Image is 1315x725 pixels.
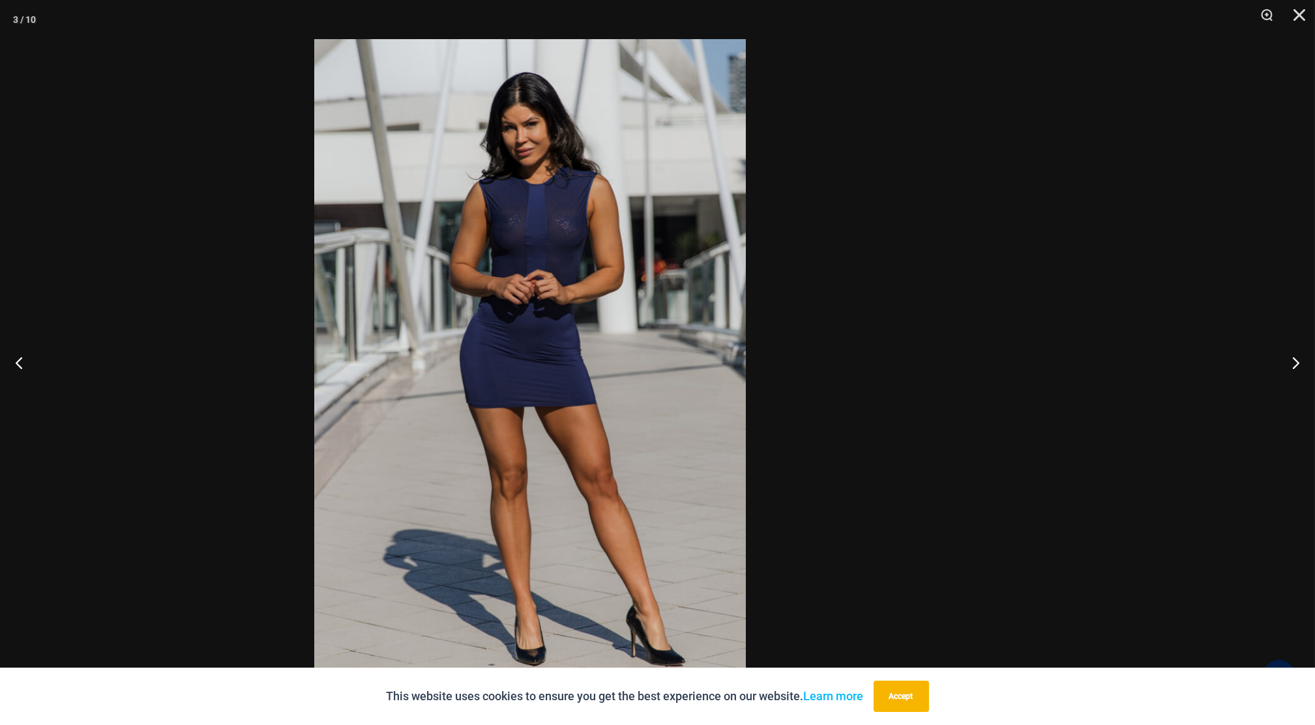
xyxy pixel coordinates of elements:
[387,687,864,706] p: This website uses cookies to ensure you get the best experience on our website.
[874,681,929,712] button: Accept
[13,10,36,29] div: 3 / 10
[1266,330,1315,395] button: Next
[804,689,864,703] a: Learn more
[314,39,746,686] img: Desire Me Navy 5192 Dress 05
